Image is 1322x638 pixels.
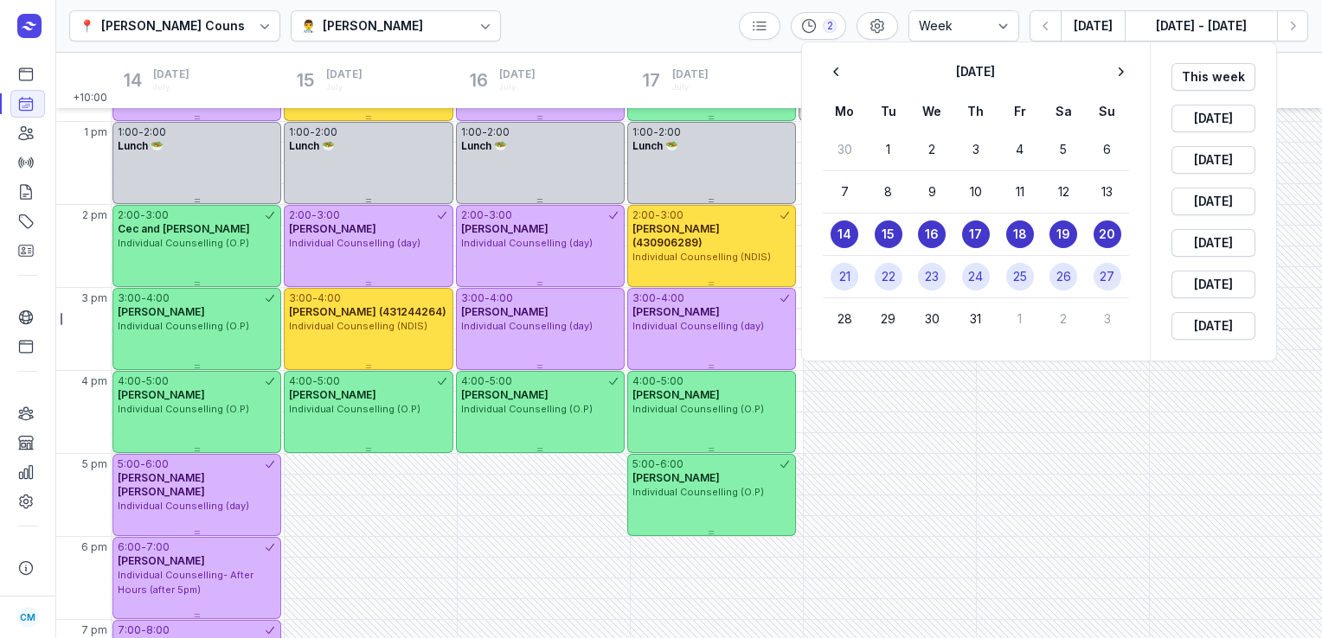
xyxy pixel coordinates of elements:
time: 5 [1060,141,1067,158]
div: Mo [823,101,867,122]
button: 22 [875,263,902,290]
button: 10 [962,178,990,206]
button: [DATE] [1171,312,1255,340]
time: 30 [837,141,852,158]
time: 2 [928,141,935,158]
time: 23 [925,268,939,285]
button: 3 [962,136,990,163]
time: 30 [925,310,940,328]
button: [DATE] [1171,146,1255,174]
div: Sa [1042,101,1086,122]
time: 13 [1101,183,1113,201]
button: [DATE] [1171,229,1255,257]
button: [DATE] [1171,271,1255,298]
time: 1 [1017,310,1022,328]
div: Fr [998,101,1042,122]
span: [DATE] [1182,233,1245,253]
time: 1 [886,141,890,158]
button: 18 [1006,220,1034,248]
button: 6 [1094,136,1121,163]
button: 3 [1094,305,1121,333]
time: 10 [970,183,982,201]
button: 27 [1094,263,1121,290]
time: 9 [928,183,936,201]
button: 5 [1049,136,1077,163]
button: This week [1171,63,1255,91]
time: 18 [1013,226,1027,243]
button: 8 [875,178,902,206]
span: [DATE] [1182,316,1245,336]
time: 19 [1056,226,1070,243]
button: 11 [1006,178,1034,206]
time: 8 [884,183,892,201]
button: 19 [1049,220,1077,248]
time: 4 [1016,141,1024,158]
button: 12 [1049,178,1077,206]
time: 15 [882,226,895,243]
button: 21 [831,263,858,290]
button: 30 [918,305,946,333]
button: 30 [831,136,858,163]
button: 23 [918,263,946,290]
button: 20 [1094,220,1121,248]
time: 14 [837,226,851,243]
button: 15 [875,220,902,248]
time: 17 [969,226,982,243]
time: 11 [1016,183,1024,201]
button: 14 [831,220,858,248]
div: Tu [867,101,911,122]
button: [DATE] [1171,188,1255,215]
time: 12 [1058,183,1069,201]
time: 16 [925,226,939,243]
button: 28 [831,305,858,333]
div: We [910,101,954,122]
time: 7 [841,183,849,201]
time: 2 [1060,310,1067,328]
div: Su [1085,101,1129,122]
button: 7 [831,178,858,206]
time: 24 [968,268,983,285]
time: 22 [882,268,895,285]
time: 26 [1056,268,1071,285]
time: 29 [881,310,895,328]
time: 27 [1100,268,1114,285]
button: 31 [962,305,990,333]
button: 1 [1006,305,1034,333]
button: 4 [1006,136,1034,163]
button: [DATE] [1171,105,1255,132]
button: 25 [1006,263,1034,290]
button: 2 [1049,305,1077,333]
time: 3 [1104,310,1111,328]
span: [DATE] [1182,150,1245,170]
time: 20 [1099,226,1115,243]
time: 28 [837,310,852,328]
span: [DATE] [1182,191,1245,212]
span: [DATE] [1182,108,1245,129]
button: 29 [875,305,902,333]
button: 1 [875,136,902,163]
button: 2 [918,136,946,163]
h2: [DATE] [850,63,1100,80]
button: 17 [962,220,990,248]
button: 16 [918,220,946,248]
time: 6 [1103,141,1111,158]
time: 31 [970,310,981,328]
time: 25 [1013,268,1027,285]
span: [DATE] [1182,274,1245,295]
button: 9 [918,178,946,206]
button: 26 [1049,263,1077,290]
button: 24 [962,263,990,290]
div: Th [954,101,998,122]
span: This week [1182,67,1245,87]
time: 3 [972,141,979,158]
button: 13 [1094,178,1121,206]
time: 21 [839,268,850,285]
